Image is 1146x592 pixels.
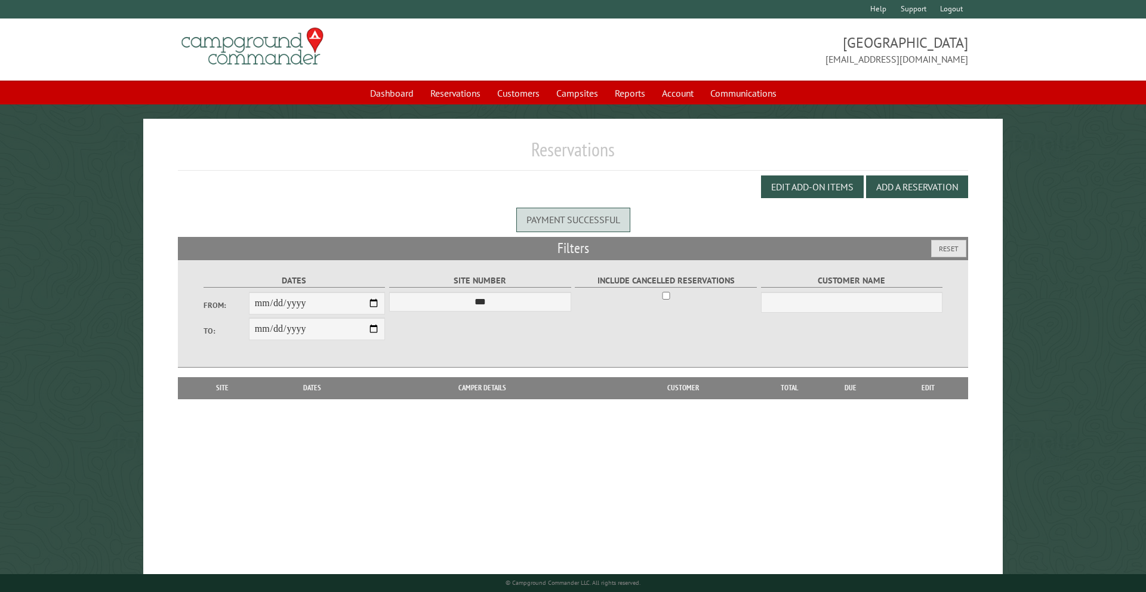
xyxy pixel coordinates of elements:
[363,82,421,104] a: Dashboard
[601,377,765,399] th: Customer
[703,82,784,104] a: Communications
[204,300,249,311] label: From:
[761,175,864,198] button: Edit Add-on Items
[549,82,605,104] a: Campsites
[178,138,969,171] h1: Reservations
[423,82,488,104] a: Reservations
[178,23,327,70] img: Campground Commander
[389,274,571,288] label: Site Number
[178,237,969,260] h2: Filters
[184,377,261,399] th: Site
[655,82,701,104] a: Account
[363,377,601,399] th: Camper Details
[931,240,966,257] button: Reset
[261,377,363,399] th: Dates
[575,274,757,288] label: Include Cancelled Reservations
[204,325,249,337] label: To:
[765,377,813,399] th: Total
[761,274,943,288] label: Customer Name
[813,377,888,399] th: Due
[888,377,969,399] th: Edit
[204,274,386,288] label: Dates
[866,175,968,198] button: Add a Reservation
[490,82,547,104] a: Customers
[573,33,968,66] span: [GEOGRAPHIC_DATA] [EMAIL_ADDRESS][DOMAIN_NAME]
[506,579,640,587] small: © Campground Commander LLC. All rights reserved.
[516,208,630,232] div: Payment successful
[608,82,652,104] a: Reports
